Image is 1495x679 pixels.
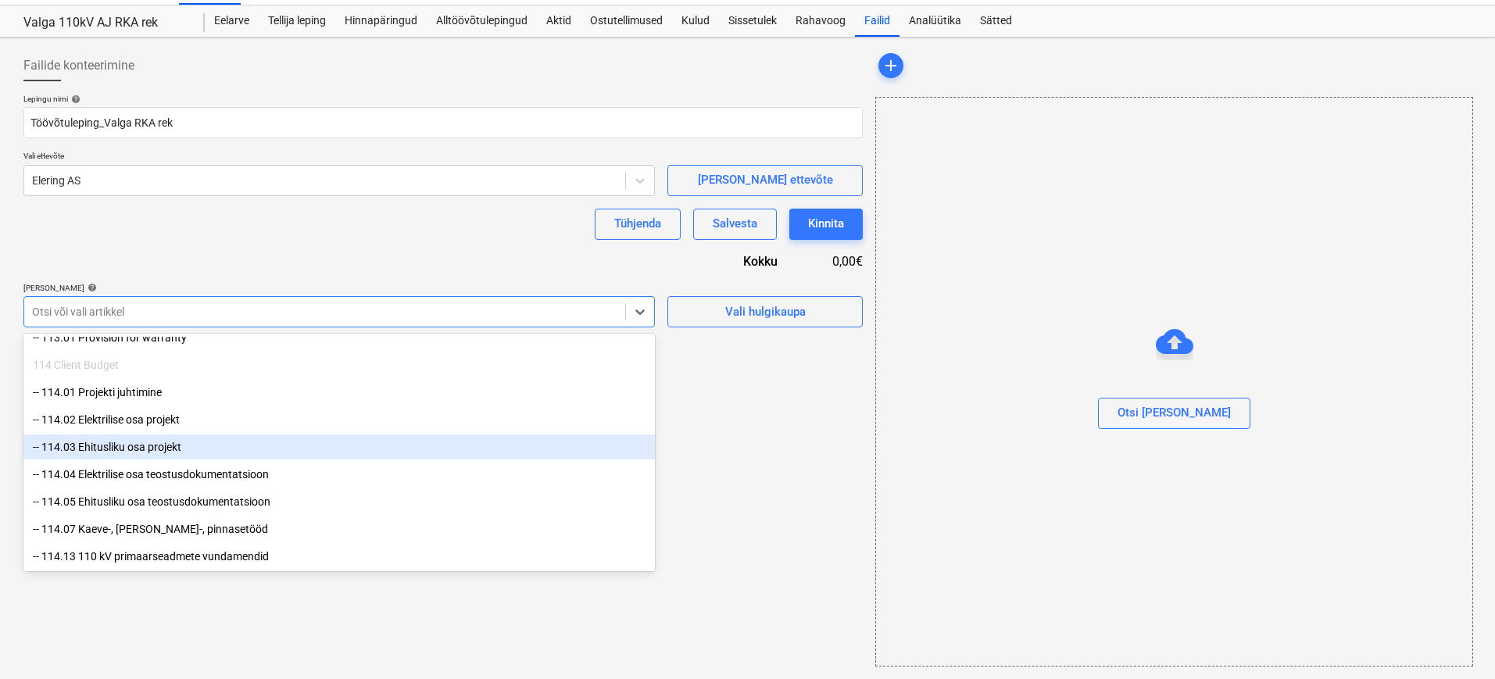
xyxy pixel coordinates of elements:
a: Failid [855,5,900,37]
a: Sätted [971,5,1021,37]
div: -- 114.04 Elektrilise osa teostusdokumentatsioon [23,462,655,487]
span: add [882,56,900,75]
div: -- 114.02 Elektrilise osa projekt [23,407,655,432]
div: 0,00€ [803,252,863,270]
div: Tühjenda [614,213,661,234]
input: Dokumendi nimi [23,107,863,138]
div: -- 114.13 110 kV primaarseadmete vundamendid [23,544,655,569]
button: Tühjenda [595,209,681,240]
div: -- 114.03 Ehitusliku osa projekt [23,434,655,459]
div: [PERSON_NAME] [23,283,655,293]
a: Rahavoog [786,5,855,37]
div: Kokku [660,252,803,270]
a: Sissetulek [719,5,786,37]
div: Otsi [PERSON_NAME] [1118,402,1231,423]
div: Kinnita [808,213,844,234]
div: -- 114.07 Kaeve-, [PERSON_NAME]-, pinnasetööd [23,516,655,541]
div: -- 113.01 Provision for warranty [23,325,655,350]
a: Analüütika [900,5,971,37]
div: 114 Client Budget [23,352,655,377]
div: -- 114.01 Projekti juhtimine [23,380,655,405]
span: help [84,283,97,292]
span: Failide konteerimine [23,56,134,75]
a: Ostutellimused [581,5,672,37]
p: Vali ettevõte [23,151,655,164]
div: -- 114.07 Kaeve-, täite-, pinnasetööd [23,516,655,541]
a: Kulud [672,5,719,37]
button: [PERSON_NAME] ettevõte [667,165,863,196]
a: Alltöövõtulepingud [427,5,537,37]
div: Lepingu nimi [23,94,863,104]
span: help [68,95,80,104]
button: Vali hulgikaupa [667,296,863,327]
div: Valga 110kV AJ RKA rek [23,15,186,31]
button: Otsi [PERSON_NAME] [1098,398,1250,429]
a: Tellija leping [259,5,335,37]
div: Vali hulgikaupa [725,302,806,322]
a: Aktid [537,5,581,37]
div: [PERSON_NAME] ettevõte [698,170,833,190]
div: -- 114.05 Ehitusliku osa teostusdokumentatsioon [23,489,655,514]
button: Kinnita [789,209,863,240]
div: Salvesta [713,213,757,234]
div: Otsi [PERSON_NAME] [875,97,1473,666]
button: Salvesta [693,209,777,240]
div: -- 114.15 110 kV primaarseadmete aluskonstruktsioonid [23,571,655,596]
a: Eelarve [205,5,259,37]
a: Hinnapäringud [335,5,427,37]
